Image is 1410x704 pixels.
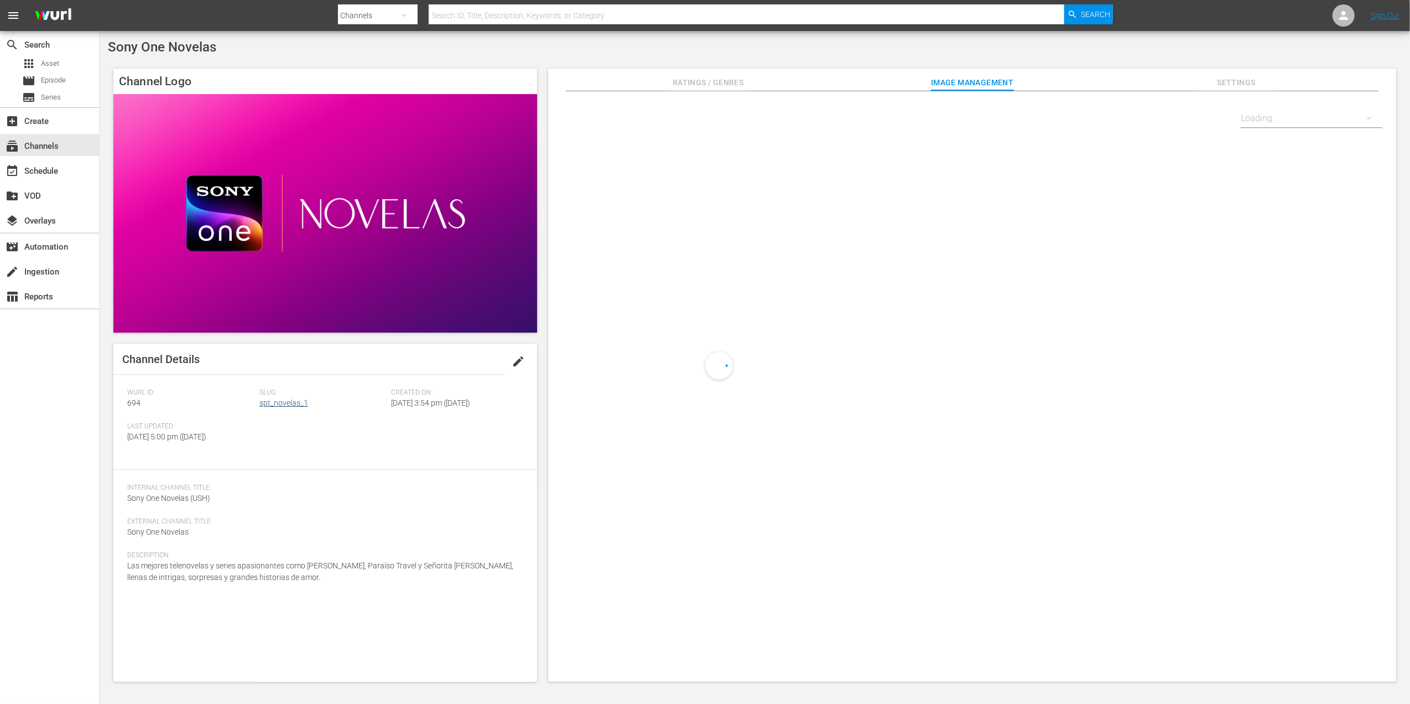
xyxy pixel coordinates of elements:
[127,551,518,560] span: Description:
[6,240,19,253] span: Automation
[22,74,35,87] span: Episode
[41,58,59,69] span: Asset
[392,398,471,407] span: [DATE] 3:54 pm ([DATE])
[259,398,308,407] a: spt_novelas_1
[27,3,80,29] img: ans4CAIJ8jUAAAAAAAAAAAAAAAAAAAAAAAAgQb4GAAAAAAAAAAAAAAAAAAAAAAAAJMjXAAAAAAAAAAAAAAAAAAAAAAAAgAT5G...
[41,92,61,103] span: Series
[127,517,518,526] span: External Channel Title:
[259,389,386,397] span: Slug:
[6,189,19,203] span: VOD
[127,561,513,582] span: Las mejores telenovelas y series apasionantes como [PERSON_NAME], Paraíso Travel y Señorita [PERS...
[113,69,537,94] h4: Channel Logo
[122,353,200,366] span: Channel Details
[392,389,518,397] span: Created On:
[6,265,19,278] span: Ingestion
[1195,76,1278,90] span: Settings
[7,9,20,22] span: menu
[1081,4,1110,24] span: Search
[6,290,19,303] span: Reports
[512,355,525,368] span: edit
[127,389,254,397] span: Wurl ID:
[6,115,19,128] span: Create
[6,164,19,178] span: Schedule
[6,214,19,227] span: Overlays
[1371,11,1399,20] a: Sign Out
[505,348,532,375] button: edit
[6,139,19,153] span: Channels
[6,38,19,51] span: Search
[931,76,1014,90] span: Image Management
[113,94,537,333] img: Sony One Novelas
[127,527,189,536] span: Sony One Novelas
[1064,4,1113,24] button: Search
[667,76,750,90] span: Ratings / Genres
[127,484,518,493] span: Internal Channel Title:
[127,494,210,503] span: Sony One Novelas (USH)
[22,91,35,104] span: Series
[108,39,216,55] span: Sony One Novelas
[41,75,66,86] span: Episode
[22,57,35,70] span: Asset
[127,398,141,407] span: 694
[127,432,206,441] span: [DATE] 5:00 pm ([DATE])
[127,422,254,431] span: Last Updated:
